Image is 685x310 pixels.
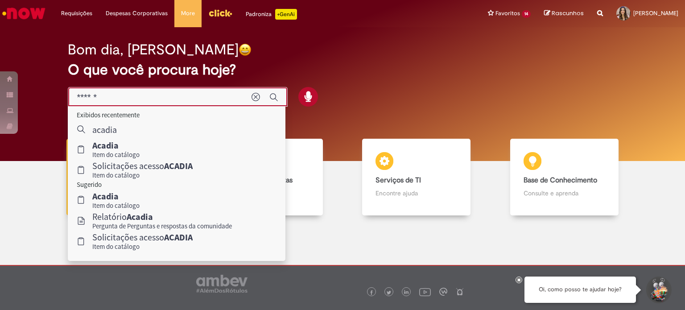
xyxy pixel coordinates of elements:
[456,288,464,296] img: logo_footer_naosei.png
[376,189,457,198] p: Encontre ajuda
[495,9,520,18] span: Favoritos
[208,6,232,20] img: click_logo_yellow_360x200.png
[544,9,584,18] a: Rascunhos
[439,288,447,296] img: logo_footer_workplace.png
[181,9,195,18] span: More
[524,176,597,185] b: Base de Conhecimento
[228,176,293,185] b: Catálogo de Ofertas
[68,62,618,78] h2: O que você procura hoje?
[633,9,678,17] span: [PERSON_NAME]
[246,9,297,20] div: Padroniza
[376,176,421,185] b: Serviços de TI
[369,290,374,295] img: logo_footer_facebook.png
[47,139,195,216] a: Tirar dúvidas Tirar dúvidas com Lupi Assist e Gen Ai
[552,9,584,17] span: Rascunhos
[1,4,47,22] img: ServiceNow
[196,275,248,293] img: logo_footer_ambev_rotulo_gray.png
[491,139,639,216] a: Base de Conhecimento Consulte e aprenda
[275,9,297,20] p: +GenAi
[106,9,168,18] span: Despesas Corporativas
[419,286,431,298] img: logo_footer_youtube.png
[68,42,239,58] h2: Bom dia, [PERSON_NAME]
[61,9,92,18] span: Requisições
[524,277,636,303] div: Oi, como posso te ajudar hoje?
[404,290,409,295] img: logo_footer_linkedin.png
[239,43,252,56] img: happy-face.png
[342,139,491,216] a: Serviços de TI Encontre ajuda
[387,290,391,295] img: logo_footer_twitter.png
[522,10,531,18] span: 14
[645,277,672,303] button: Iniciar Conversa de Suporte
[524,189,605,198] p: Consulte e aprenda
